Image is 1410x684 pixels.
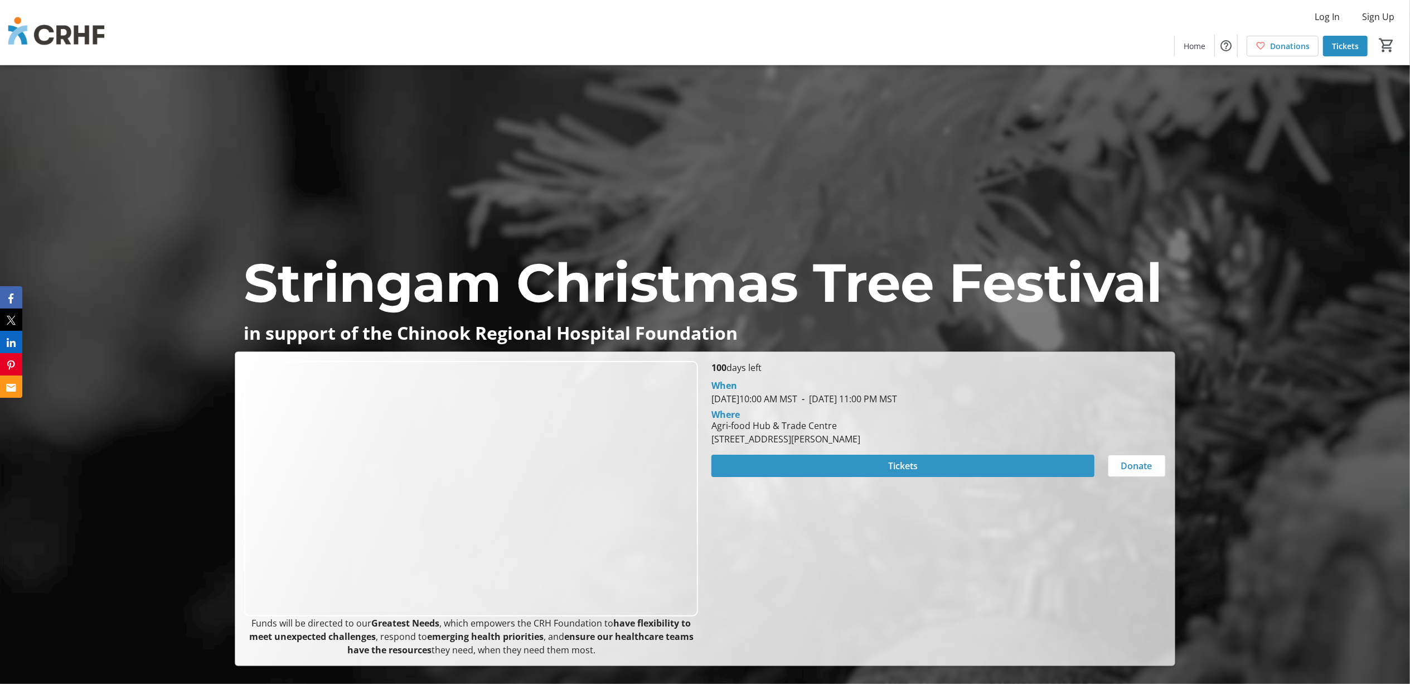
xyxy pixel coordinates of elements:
img: Chinook Regional Hospital Foundation's Logo [7,4,106,60]
span: [DATE] 11:00 PM MST [797,393,897,405]
p: in support of the Chinook Regional Hospital Foundation [244,323,1166,343]
span: Sign Up [1362,10,1394,23]
strong: Greatest Needs [371,617,439,629]
button: Sign Up [1353,8,1403,26]
span: 100 [711,362,726,374]
a: Tickets [1323,36,1368,56]
strong: emerging health priorities [427,630,544,643]
button: Log In [1306,8,1349,26]
img: Campaign CTA Media Photo [244,361,698,616]
span: - [797,393,809,405]
button: Tickets [711,455,1094,477]
button: Cart [1377,35,1397,55]
div: Agri-food Hub & Trade Centre [711,419,860,432]
button: Help [1215,35,1237,57]
div: Where [711,410,740,419]
span: Home [1184,40,1205,52]
div: When [711,379,737,392]
span: Tickets [1332,40,1359,52]
span: Stringam Christmas Tree Festival [244,250,1162,315]
span: Log In [1315,10,1340,23]
a: Donations [1247,36,1319,56]
p: days left [711,361,1165,374]
a: Home [1175,36,1214,56]
div: [STREET_ADDRESS][PERSON_NAME] [711,432,860,446]
p: Funds will be directed to our , which empowers the CRH Foundation to , respond to , and they need... [244,616,698,657]
span: Donate [1121,459,1152,473]
span: Donations [1270,40,1310,52]
span: [DATE] 10:00 AM MST [711,393,797,405]
button: Donate [1108,455,1166,477]
span: Tickets [888,459,918,473]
